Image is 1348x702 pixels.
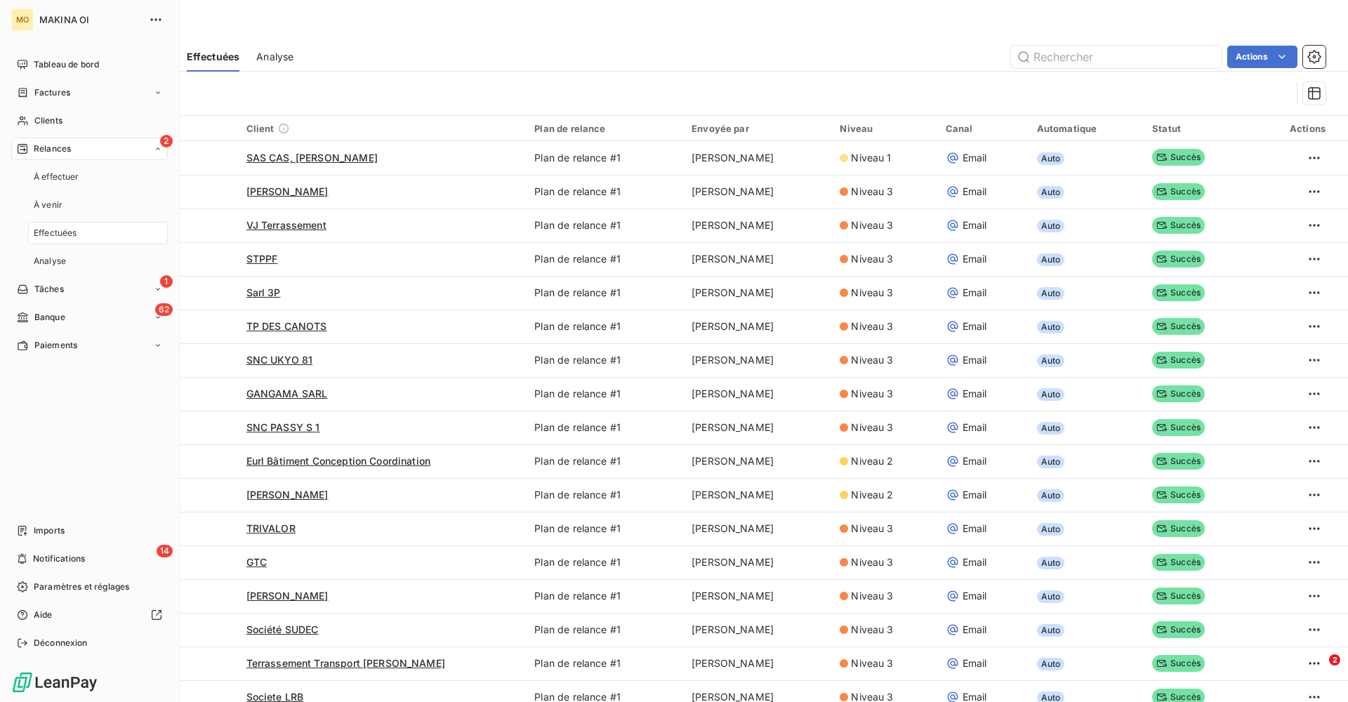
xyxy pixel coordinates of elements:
[963,286,987,300] span: Email
[34,58,99,71] span: Tableau de bord
[246,123,275,134] span: Client
[526,444,683,478] td: Plan de relance #1
[963,218,987,232] span: Email
[1227,46,1297,68] button: Actions
[1037,355,1065,367] span: Auto
[851,353,893,367] span: Niveau 3
[1037,186,1065,199] span: Auto
[34,637,88,649] span: Déconnexion
[39,14,140,25] span: MAKINA OI
[246,320,327,332] span: TP DES CANOTS
[683,377,831,411] td: [PERSON_NAME]
[963,623,987,637] span: Email
[851,319,893,333] span: Niveau 3
[246,657,445,669] span: Terrassement Transport [PERSON_NAME]
[1037,253,1065,266] span: Auto
[534,123,675,134] div: Plan de relance
[526,377,683,411] td: Plan de relance #1
[851,185,893,199] span: Niveau 3
[851,252,893,266] span: Niveau 3
[1037,557,1065,569] span: Auto
[963,454,987,468] span: Email
[34,255,66,267] span: Analyse
[851,522,893,536] span: Niveau 3
[1037,658,1065,670] span: Auto
[1152,554,1205,571] span: Succès
[160,135,173,147] span: 2
[246,556,267,568] span: GTC
[246,286,281,298] span: Sarl 3P
[1152,123,1239,134] div: Statut
[1037,220,1065,232] span: Auto
[246,152,378,164] span: SAS CAS, [PERSON_NAME]
[1037,422,1065,435] span: Auto
[34,143,71,155] span: Relances
[683,175,831,208] td: [PERSON_NAME]
[1037,388,1065,401] span: Auto
[683,512,831,545] td: [PERSON_NAME]
[963,555,987,569] span: Email
[851,420,893,435] span: Niveau 3
[683,310,831,343] td: [PERSON_NAME]
[1037,152,1065,165] span: Auto
[1037,456,1065,468] span: Auto
[526,175,683,208] td: Plan de relance #1
[160,275,173,288] span: 1
[946,123,1020,134] div: Canal
[851,454,893,468] span: Niveau 2
[1037,321,1065,333] span: Auto
[1152,419,1205,436] span: Succès
[33,552,85,565] span: Notifications
[683,478,831,512] td: [PERSON_NAME]
[683,579,831,613] td: [PERSON_NAME]
[526,545,683,579] td: Plan de relance #1
[1256,123,1326,134] div: Actions
[526,242,683,276] td: Plan de relance #1
[34,171,79,183] span: À effectuer
[1152,621,1205,638] span: Succès
[1152,149,1205,166] span: Succès
[963,656,987,670] span: Email
[246,522,296,534] span: TRIVALOR
[246,421,320,433] span: SNC PASSY S 1
[34,311,65,324] span: Banque
[1011,46,1222,68] input: Rechercher
[246,185,329,197] span: [PERSON_NAME]
[851,218,893,232] span: Niveau 3
[246,253,278,265] span: STPPF
[1152,251,1205,267] span: Succès
[246,590,329,602] span: [PERSON_NAME]
[963,420,987,435] span: Email
[1037,523,1065,536] span: Auto
[963,387,987,401] span: Email
[526,208,683,242] td: Plan de relance #1
[1329,654,1340,665] span: 2
[11,604,168,626] a: Aide
[34,199,62,211] span: À venir
[34,524,65,537] span: Imports
[963,185,987,199] span: Email
[526,276,683,310] td: Plan de relance #1
[683,343,831,377] td: [PERSON_NAME]
[246,455,431,467] span: Eurl Bâtiment Conception Coordination
[34,581,129,593] span: Paramètres et réglages
[851,555,893,569] span: Niveau 3
[683,208,831,242] td: [PERSON_NAME]
[246,623,319,635] span: Société SUDEC
[526,478,683,512] td: Plan de relance #1
[851,589,893,603] span: Niveau 3
[683,141,831,175] td: [PERSON_NAME]
[526,512,683,545] td: Plan de relance #1
[1037,123,1135,134] div: Automatique
[851,286,893,300] span: Niveau 3
[34,609,53,621] span: Aide
[526,411,683,444] td: Plan de relance #1
[1037,590,1065,603] span: Auto
[1152,183,1205,200] span: Succès
[1152,655,1205,672] span: Succès
[11,8,34,31] div: MO
[155,303,173,316] span: 62
[683,647,831,680] td: [PERSON_NAME]
[963,319,987,333] span: Email
[526,343,683,377] td: Plan de relance #1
